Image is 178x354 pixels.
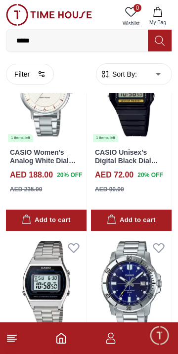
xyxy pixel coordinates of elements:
button: Filter [6,64,54,85]
span: My Bag [145,19,170,26]
a: Home [55,332,67,344]
a: CASIO Men's Analog Blue Dial Watch - MTP-VD01D-2E1 items left [91,235,172,335]
div: Chat Widget [149,325,171,347]
span: 0 [133,4,141,12]
div: 1 items left [93,134,118,142]
a: CASIO Unisex's Digital Black Dial Watch - F-94WA-9DG [95,148,164,173]
span: 20 % OFF [137,171,163,179]
a: 0Wishlist [119,4,143,29]
a: CASIO Women's Digital Black Dial Watch - B640WD-1AVDF3 items left [6,235,87,335]
div: 1 items left [8,134,33,142]
div: Add to cart [22,215,70,226]
button: Add to cart [6,210,87,231]
img: ... [6,4,92,26]
div: Add to cart [107,215,155,226]
img: CASIO Women's Digital Black Dial Watch - B640WD-1AVDF [6,235,87,335]
button: My Bag [143,4,172,29]
div: AED 235.00 [10,185,42,194]
span: 20 % OFF [57,171,82,179]
button: Sort By: [100,69,137,79]
span: Wishlist [119,20,143,27]
div: AED 90.00 [95,185,124,194]
h4: AED 72.00 [95,169,133,181]
h4: AED 188.00 [10,169,53,181]
button: Add to cart [91,210,172,231]
span: Sort By: [110,69,137,79]
a: CASIO Women's Analog White Dial Watch - LTP-VT04D-7A [10,148,76,181]
img: CASIO Men's Analog Blue Dial Watch - MTP-VD01D-2E [91,235,172,335]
